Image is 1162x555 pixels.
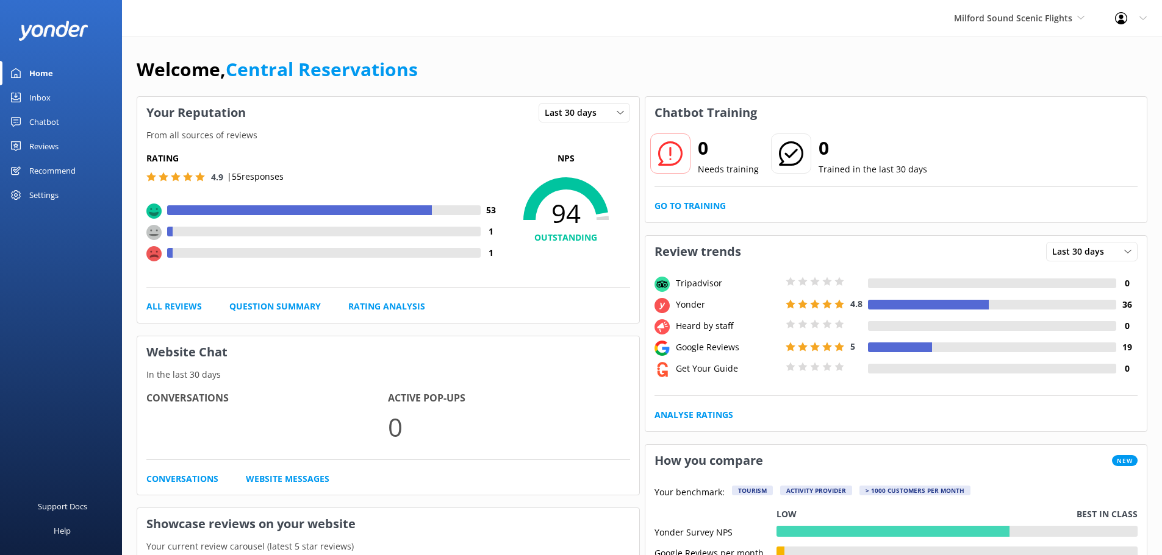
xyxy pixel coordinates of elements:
[673,341,783,354] div: Google Reviews
[655,486,725,500] p: Your benchmark:
[146,472,218,486] a: Conversations
[732,486,773,495] div: Tourism
[1116,362,1138,375] h4: 0
[1116,298,1138,311] h4: 36
[481,246,502,260] h4: 1
[780,486,852,495] div: Activity Provider
[655,408,733,422] a: Analyse Ratings
[698,163,759,176] p: Needs training
[146,152,502,165] h5: Rating
[673,298,783,311] div: Yonder
[776,507,797,521] p: Low
[954,12,1072,24] span: Milford Sound Scenic Flights
[18,21,88,41] img: yonder-white-logo.png
[137,97,255,129] h3: Your Reputation
[1116,319,1138,333] h4: 0
[146,300,202,313] a: All Reviews
[137,508,639,540] h3: Showcase reviews on your website
[850,341,855,352] span: 5
[655,526,776,537] div: Yonder Survey NPS
[673,319,783,333] div: Heard by staff
[146,391,388,406] h4: Conversations
[698,133,759,163] h2: 0
[645,97,766,129] h3: Chatbot Training
[226,57,418,82] a: Central Reservations
[1112,455,1138,466] span: New
[673,362,783,375] div: Get Your Guide
[29,61,53,85] div: Home
[137,55,418,84] h1: Welcome,
[388,391,629,406] h4: Active Pop-ups
[227,170,284,183] p: | 55 responses
[481,203,502,217] h4: 53
[29,183,59,207] div: Settings
[673,277,783,290] div: Tripadvisor
[819,163,927,176] p: Trained in the last 30 days
[29,110,59,134] div: Chatbot
[645,445,772,476] h3: How you compare
[29,85,51,110] div: Inbox
[655,199,726,213] a: Go to Training
[502,198,630,228] span: 94
[246,472,329,486] a: Website Messages
[1116,341,1138,354] h4: 19
[54,518,71,543] div: Help
[137,540,639,553] p: Your current review carousel (latest 5 star reviews)
[211,171,223,183] span: 4.9
[348,300,425,313] a: Rating Analysis
[1052,245,1111,258] span: Last 30 days
[137,129,639,142] p: From all sources of reviews
[859,486,970,495] div: > 1000 customers per month
[29,158,76,183] div: Recommend
[137,368,639,381] p: In the last 30 days
[645,236,750,267] h3: Review trends
[545,106,604,119] span: Last 30 days
[38,494,87,518] div: Support Docs
[481,225,502,238] h4: 1
[388,406,629,447] p: 0
[1077,507,1138,521] p: Best in class
[1116,277,1138,290] h4: 0
[502,152,630,165] p: NPS
[850,298,863,309] span: 4.8
[137,336,639,368] h3: Website Chat
[229,300,321,313] a: Question Summary
[29,134,59,158] div: Reviews
[819,133,927,163] h2: 0
[502,231,630,244] h4: OUTSTANDING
